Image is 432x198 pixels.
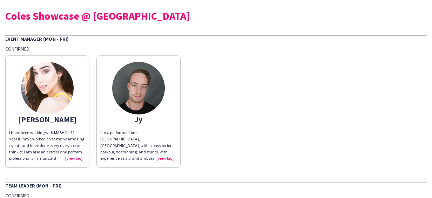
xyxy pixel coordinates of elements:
div: I have been working with MASH for 11 years! I have worked on so many amazing events and have done... [9,130,86,161]
div: Event Manager (Mon - Fri) [5,35,427,42]
div: Confirmed [5,46,427,52]
div: Jy [100,116,177,123]
img: thumb-62f9d0029b509.jpg [112,62,165,114]
div: I'm a performer from [GEOGRAPHIC_DATA], [GEOGRAPHIC_DATA], with a passion for parkour, freerunnin... [100,130,177,161]
img: thumb-5e5f33c552d42.png [21,62,74,114]
div: Coles Showcase @ [GEOGRAPHIC_DATA] [5,11,427,21]
div: [PERSON_NAME] [9,116,86,123]
div: Team Leader (Mon - Fri) [5,182,427,189]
